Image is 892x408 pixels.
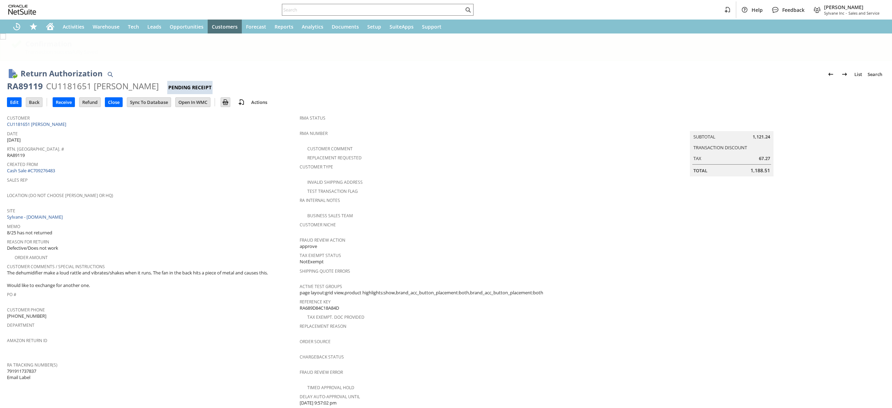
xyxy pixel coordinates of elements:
[128,23,139,30] span: Tech
[42,20,59,33] a: Home
[752,7,763,13] span: Help
[865,69,885,80] a: Search
[300,164,333,170] a: Customer Type
[300,369,343,375] a: Fraud Review Error
[690,120,774,131] caption: Summary
[7,161,38,167] a: Created From
[212,23,238,30] span: Customers
[7,137,21,143] span: [DATE]
[93,23,120,30] span: Warehouse
[7,167,55,174] a: Cash Sale #C709276483
[307,213,353,219] a: Business Sales Team
[852,69,865,80] a: List
[46,22,54,31] svg: Home
[208,20,242,33] a: Customers
[147,23,161,30] span: Leads
[7,307,45,313] a: Customer Phone
[176,98,210,107] input: Open In WMC
[300,339,331,345] a: Order Source
[422,23,441,30] span: Support
[300,222,336,228] a: Customer Niche
[7,115,30,121] a: Customer
[693,155,701,161] a: Tax
[7,338,47,343] a: Amazon Return ID
[13,22,21,31] svg: Recent Records
[751,167,770,174] span: 1,188.51
[300,299,331,305] a: Reference Key
[693,134,715,140] a: Subtotal
[328,20,363,33] a: Documents
[143,20,166,33] a: Leads
[275,23,293,30] span: Reports
[221,98,230,107] input: Print
[753,134,770,140] span: 1,121.24
[693,144,747,151] a: Transaction Discount
[759,155,770,162] span: 67.27
[7,245,58,251] span: Defective/Does not work
[300,305,339,311] span: RA689D84C18A84D
[8,5,36,15] svg: logo
[7,270,268,289] span: The dehumidifier make a loud rattle and vibrates/shakes when it runs. The fan in the back hits a ...
[7,229,52,236] span: 8/25 has not returned
[7,131,18,137] a: Date
[840,70,849,78] img: Next
[8,20,25,33] a: Recent Records
[307,385,354,391] a: Timed Approval Hold
[7,208,15,214] a: Site
[307,146,353,152] a: Customer Comment
[7,177,28,183] a: Sales Rep
[300,323,346,329] a: Replacement reason
[167,81,213,94] div: Pending Receipt
[300,394,360,400] a: Delay Auto-Approval Until
[7,368,36,381] span: 791911737837 Email Label
[298,20,328,33] a: Analytics
[302,23,323,30] span: Analytics
[106,70,114,78] img: Quick Find
[307,155,362,161] a: Replacement Requested
[363,20,385,33] a: Setup
[105,98,122,107] input: Close
[7,121,68,127] a: CU1181651 [PERSON_NAME]
[221,98,230,106] img: Print
[300,130,328,136] a: RMA Number
[7,239,49,245] a: Reason For Return
[7,313,46,319] span: [PHONE_NUMBER]
[25,39,881,48] div: Confirmation
[46,81,159,92] div: CU1181651 [PERSON_NAME]
[7,362,57,368] a: RA Tracking Number(s)
[282,6,464,14] input: Search
[166,20,208,33] a: Opportunities
[300,284,342,289] a: Active Test Groups
[124,20,143,33] a: Tech
[848,10,879,16] span: Sales and Service
[300,354,344,360] a: Chargeback Status
[7,192,113,198] a: Location (Do Not Choose [PERSON_NAME] or HQ)
[846,10,847,16] span: -
[7,152,25,159] span: RA89119
[7,224,20,229] a: Memo
[270,20,298,33] a: Reports
[307,179,363,185] a: Invalid Shipping Address
[29,22,38,31] svg: Shortcuts
[782,7,805,13] span: Feedback
[385,20,418,33] a: SuiteApps
[7,81,43,92] div: RA89119
[21,68,102,79] h1: Return Authorization
[300,197,340,203] a: RA Internal Notes
[246,23,266,30] span: Forecast
[7,264,105,270] a: Customer Comments / Special Instructions
[7,292,16,297] a: PO #
[7,214,64,220] a: Sylvane - [DOMAIN_NAME]
[367,23,381,30] span: Setup
[7,146,64,152] a: Rtn. [GEOGRAPHIC_DATA]. #
[824,10,844,16] span: Sylvane Inc
[25,48,881,55] div: Transaction successfully Saved
[237,98,246,106] img: add-record.svg
[300,243,317,250] span: approve
[332,23,359,30] span: Documents
[53,98,75,107] input: Receive
[59,20,89,33] a: Activities
[464,6,472,14] svg: Search
[7,322,34,328] a: Department
[418,20,446,33] a: Support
